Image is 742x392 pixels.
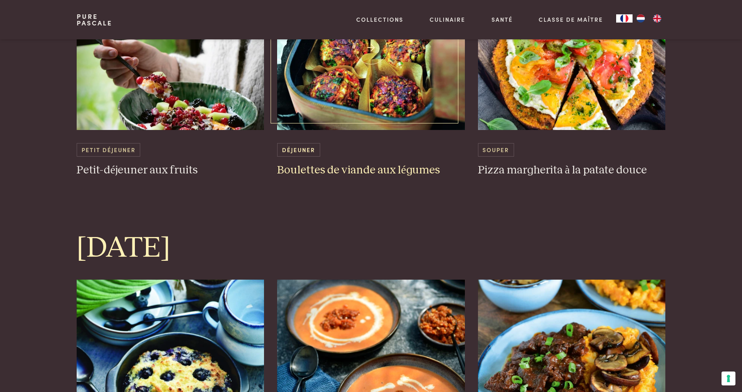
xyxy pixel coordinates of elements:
[633,14,665,23] ul: Language list
[722,371,735,385] button: Vos préférences en matière de consentement pour les technologies de suivi
[430,15,465,24] a: Culinaire
[77,143,140,157] span: Petit déjeuner
[277,143,320,157] span: Déjeuner
[478,143,514,157] span: Souper
[77,163,264,178] h3: Petit-déjeuner aux fruits
[616,14,633,23] a: FR
[356,15,403,24] a: Collections
[277,163,465,178] h3: Boulettes de viande aux légumes
[633,14,649,23] a: NL
[616,14,665,23] aside: Language selected: Français
[77,230,665,267] h1: [DATE]
[478,163,666,178] h3: Pizza margherita à la patate douce
[649,14,665,23] a: EN
[492,15,513,24] a: Santé
[539,15,603,24] a: Classe de maître
[77,13,112,26] a: PurePascale
[616,14,633,23] div: Language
